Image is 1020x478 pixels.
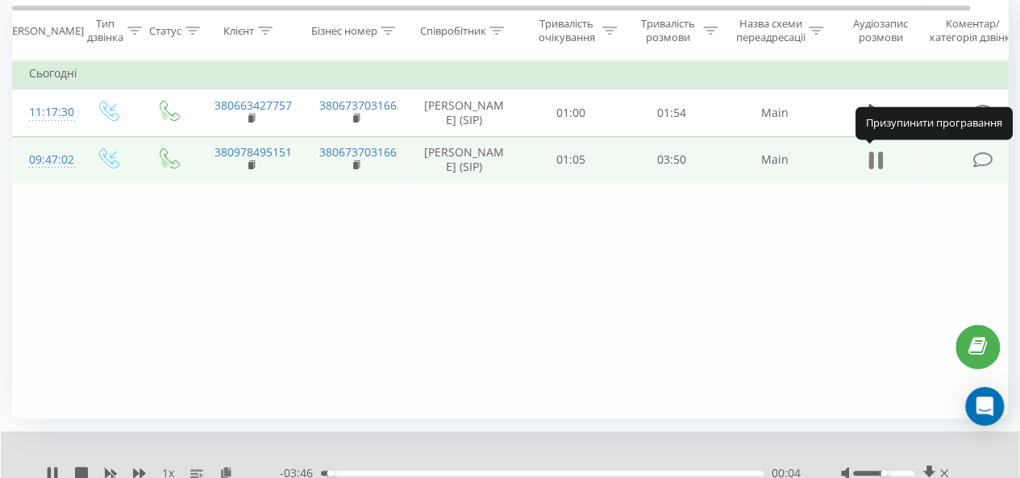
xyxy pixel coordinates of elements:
a: 380978495151 [214,144,292,160]
td: [PERSON_NAME] (SIP) [408,136,521,183]
div: Тип дзвінка [87,17,123,44]
td: 01:54 [622,89,722,136]
td: [PERSON_NAME] (SIP) [408,89,521,136]
div: Співробітник [419,23,485,37]
div: [PERSON_NAME] [2,23,84,37]
div: Аудіозапис розмови [841,17,919,44]
td: 01:05 [521,136,622,183]
div: Accessibility label [881,470,887,476]
div: Статус [149,23,181,37]
div: Accessibility label [327,470,334,476]
a: 380663427757 [214,98,292,113]
div: 11:17:30 [29,97,61,128]
div: Назва схеми переадресації [735,17,805,44]
div: Призупинити програвання [856,107,1013,139]
a: 380673703166 [319,144,397,160]
div: 09:47:02 [29,144,61,176]
div: Open Intercom Messenger [965,387,1004,426]
td: 03:50 [622,136,722,183]
div: Тривалість очікування [535,17,598,44]
div: Коментар/категорія дзвінка [926,17,1020,44]
td: 01:00 [521,89,622,136]
div: Бізнес номер [310,23,377,37]
div: Клієнт [223,23,254,37]
div: Тривалість розмови [635,17,699,44]
td: Main [722,136,827,183]
td: Main [722,89,827,136]
a: 380673703166 [319,98,397,113]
